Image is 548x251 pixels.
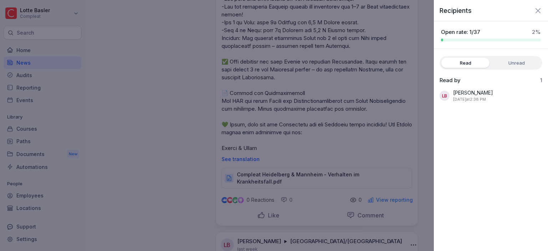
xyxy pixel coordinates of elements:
[453,89,493,96] p: [PERSON_NAME]
[440,6,472,15] p: Recipients
[453,96,486,102] p: September 23, 2025 at 2:38 PM
[441,29,480,36] p: Open rate: 1/37
[440,91,450,101] div: LB
[441,58,489,68] label: Read
[540,77,542,84] p: 1
[492,58,541,68] label: Unread
[440,77,461,84] p: Read by
[532,29,541,36] p: 2 %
